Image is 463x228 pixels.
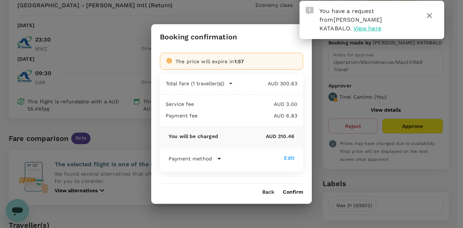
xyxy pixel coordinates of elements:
button: Total fare (1 traveller(s)) [166,80,233,87]
p: Total fare (1 traveller(s)) [166,80,224,87]
p: Payment method [169,155,212,162]
button: Back [262,189,274,195]
p: AUD 310.46 [218,133,294,140]
p: You will be charged [169,133,218,140]
div: Edit [284,154,294,162]
p: Payment fee [166,112,198,119]
p: AUD 300.63 [233,80,297,87]
span: You have a request from . [319,8,382,32]
span: 1:57 [234,59,244,64]
p: Service fee [166,100,194,108]
p: AUD 3.00 [194,100,297,108]
h3: Booking confirmation [160,33,237,41]
p: AUD 6.83 [198,112,297,119]
button: Confirm [283,189,303,195]
span: [PERSON_NAME] KATABALO [319,16,382,32]
span: View here [353,25,381,32]
div: The price will expire in [175,58,297,65]
img: Approval Request [306,7,314,15]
